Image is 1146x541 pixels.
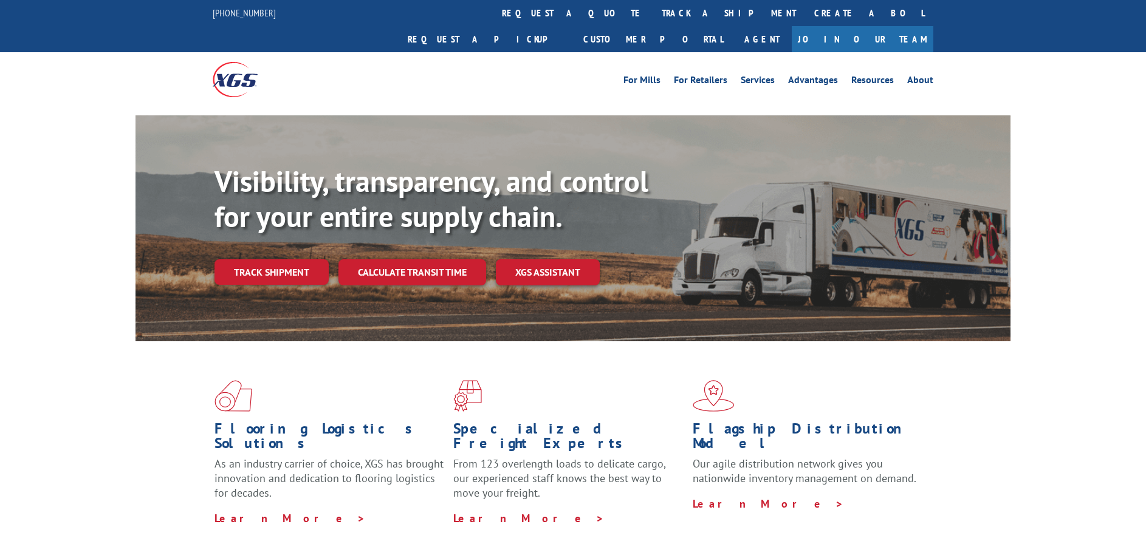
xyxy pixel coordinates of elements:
[214,457,444,500] span: As an industry carrier of choice, XGS has brought innovation and dedication to flooring logistics...
[693,421,922,457] h1: Flagship Distribution Model
[214,162,648,235] b: Visibility, transparency, and control for your entire supply chain.
[851,75,894,89] a: Resources
[214,421,444,457] h1: Flooring Logistics Solutions
[788,75,838,89] a: Advantages
[907,75,933,89] a: About
[214,511,366,525] a: Learn More >
[623,75,660,89] a: For Mills
[213,7,276,19] a: [PHONE_NUMBER]
[693,380,735,412] img: xgs-icon-flagship-distribution-model-red
[338,259,486,285] a: Calculate transit time
[453,511,605,525] a: Learn More >
[674,75,727,89] a: For Retailers
[792,26,933,52] a: Join Our Team
[496,259,600,285] a: XGS ASSISTANT
[214,259,329,285] a: Track shipment
[453,380,482,412] img: xgs-icon-focused-on-flooring-red
[214,380,252,412] img: xgs-icon-total-supply-chain-intelligence-red
[693,457,916,485] span: Our agile distribution network gives you nationwide inventory management on demand.
[732,26,792,52] a: Agent
[399,26,574,52] a: Request a pickup
[453,421,683,457] h1: Specialized Freight Experts
[453,457,683,511] p: From 123 overlength loads to delicate cargo, our experienced staff knows the best way to move you...
[693,497,844,511] a: Learn More >
[741,75,775,89] a: Services
[574,26,732,52] a: Customer Portal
